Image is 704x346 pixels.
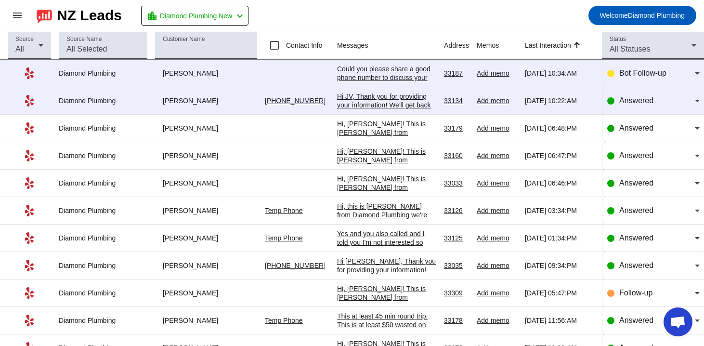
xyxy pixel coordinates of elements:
[444,261,469,270] div: 33035
[444,96,469,105] div: 33134
[155,179,257,187] div: [PERSON_NAME]
[337,31,444,60] th: Messages
[619,151,653,160] span: Answered
[24,67,35,79] mat-icon: Yelp
[24,177,35,189] mat-icon: Yelp
[155,261,257,270] div: [PERSON_NAME]
[337,257,436,292] div: Hi [PERSON_NAME], Thank you for providing your information! We'll get back to you as soon as poss...
[525,316,594,325] div: [DATE] 11:56:AM
[337,65,436,91] div: Could you please share a good phone number to discuss your request in more detail?​
[24,150,35,161] mat-icon: Yelp
[284,40,323,50] label: Contact Info
[477,206,517,215] div: Add memo
[59,316,147,325] div: Diamond Plumbing
[619,124,653,132] span: Answered
[57,9,122,22] div: NZ Leads
[15,36,34,42] mat-label: Source
[525,69,594,78] div: [DATE] 10:34:AM
[525,206,594,215] div: [DATE] 03:34:PM
[141,6,248,26] button: Diamond Plumbing New
[155,124,257,133] div: [PERSON_NAME]
[59,151,147,160] div: Diamond Plumbing
[477,124,517,133] div: Add memo
[12,10,23,21] mat-icon: menu
[444,289,469,297] div: 33309
[525,124,594,133] div: [DATE] 06:48:PM
[160,9,232,23] span: Diamond Plumbing New
[155,151,257,160] div: [PERSON_NAME]
[146,10,158,22] mat-icon: location_city
[155,206,257,215] div: [PERSON_NAME]
[525,151,594,160] div: [DATE] 06:47:PM
[59,69,147,78] div: Diamond Plumbing
[588,6,696,25] button: WelcomeDiamond Plumbing
[444,69,469,78] div: 33187
[337,229,436,255] div: Yes and you also called and I told you I'm not interested so stop texting me thanks
[619,261,653,269] span: Answered
[24,287,35,299] mat-icon: Yelp
[664,307,692,336] div: Open chat
[37,7,52,24] img: logo
[619,69,666,77] span: Bot Follow-up
[59,234,147,242] div: Diamond Plumbing
[265,317,303,324] a: Temp Phone
[444,124,469,133] div: 33179
[477,316,517,325] div: Add memo
[525,179,594,187] div: [DATE] 06:46:PM
[444,151,469,160] div: 33160
[337,147,436,251] div: Hi, [PERSON_NAME]! This is [PERSON_NAME] from Diamond Plumbing. We're following up on your recent...
[155,234,257,242] div: [PERSON_NAME]
[477,69,517,78] div: Add memo
[24,232,35,244] mat-icon: Yelp
[600,9,685,22] span: Diamond Plumbing
[66,43,140,55] input: All Selected
[163,36,205,42] mat-label: Customer Name
[477,234,517,242] div: Add memo
[610,36,626,42] mat-label: Status
[24,260,35,271] mat-icon: Yelp
[265,97,326,105] a: [PHONE_NUMBER]
[477,151,517,160] div: Add memo
[59,179,147,187] div: Diamond Plumbing
[66,36,102,42] mat-label: Source Name
[444,316,469,325] div: 33178
[444,31,477,60] th: Address
[600,12,628,19] span: Welcome
[477,261,517,270] div: Add memo
[477,179,517,187] div: Add memo
[525,96,594,105] div: [DATE] 10:22:AM
[525,234,594,242] div: [DATE] 01:34:PM
[525,261,594,270] div: [DATE] 09:34:PM
[24,205,35,216] mat-icon: Yelp
[444,234,469,242] div: 33125
[477,96,517,105] div: Add memo
[155,69,257,78] div: [PERSON_NAME]
[525,40,571,50] div: Last Interaction
[444,179,469,187] div: 33033
[59,206,147,215] div: Diamond Plumbing
[444,206,469,215] div: 33126
[24,315,35,326] mat-icon: Yelp
[619,206,653,214] span: Answered
[59,289,147,297] div: Diamond Plumbing
[619,96,653,105] span: Answered
[265,262,326,269] a: [PHONE_NUMBER]
[619,289,652,297] span: Follow-up
[525,289,594,297] div: [DATE] 05:47:PM
[24,122,35,134] mat-icon: Yelp
[59,96,147,105] div: Diamond Plumbing
[477,31,525,60] th: Memos
[234,10,246,22] mat-icon: chevron_left
[619,316,653,324] span: Answered
[610,45,650,53] span: All Statuses
[15,45,24,53] span: All
[265,207,303,214] a: Temp Phone
[155,289,257,297] div: [PERSON_NAME]
[619,234,653,242] span: Answered
[59,261,147,270] div: Diamond Plumbing
[155,316,257,325] div: [PERSON_NAME]
[337,120,436,224] div: Hi, [PERSON_NAME]! This is [PERSON_NAME] from Diamond Plumbing. We're following up on your recent...
[337,92,436,127] div: Hi JV, Thank you for providing your information! We'll get back to you as soon as possible. Thank...
[59,124,147,133] div: Diamond Plumbing
[337,174,436,279] div: Hi, [PERSON_NAME]! This is [PERSON_NAME] from Diamond Plumbing. We're following up on your recent...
